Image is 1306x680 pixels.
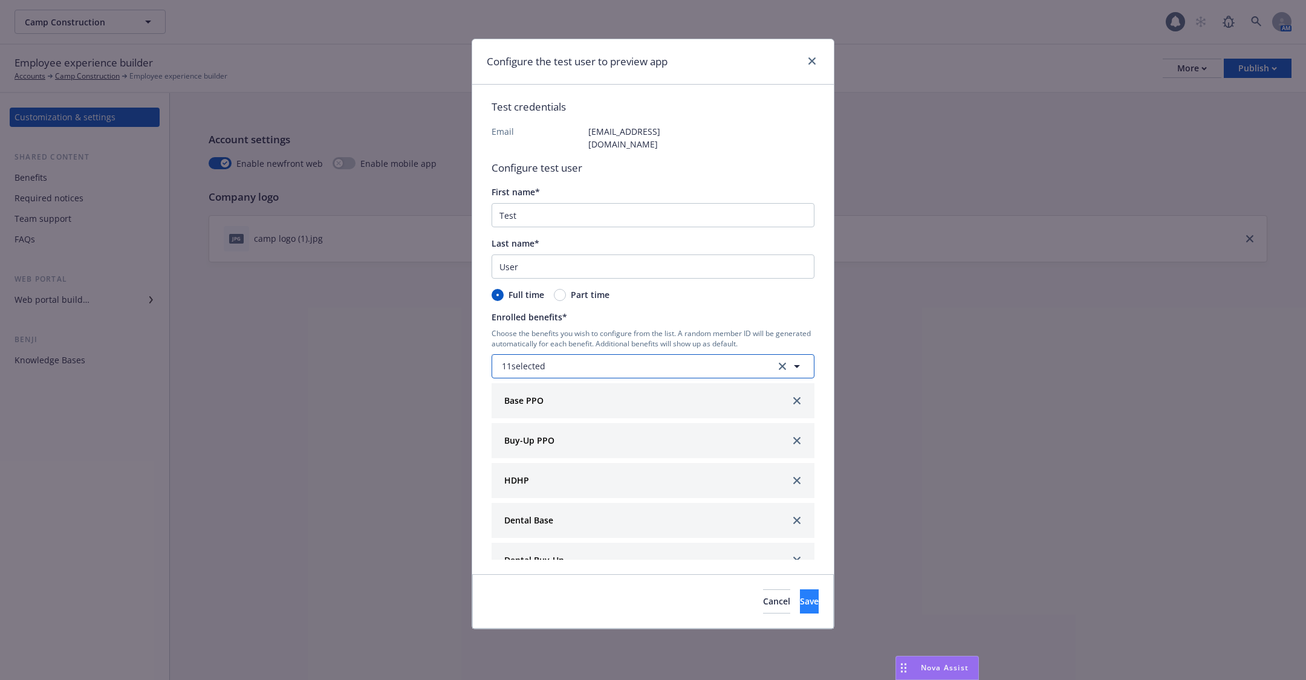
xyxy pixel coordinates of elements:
a: clear selection [775,359,790,374]
a: close [805,54,819,68]
p: Choose the benefits you wish to configure from the list. A random member ID will be generated aut... [492,328,814,349]
span: Cancel [763,595,790,607]
a: close [790,513,804,528]
p: Test credentials [492,99,814,115]
span: Save [800,595,819,607]
span: Last name* [492,238,539,249]
a: close [790,473,804,488]
p: Configure test user [492,160,814,176]
span: Full time [508,288,544,301]
a: close [790,553,804,568]
button: Nova Assist [895,656,979,680]
strong: HDHP [504,474,529,486]
a: close [790,433,804,448]
strong: Dental Buy-Up [504,554,564,566]
strong: Dental Base [504,514,553,526]
button: Cancel [763,589,790,614]
span: 11 selected [502,360,545,372]
strong: Base PPO [504,395,544,406]
a: close [790,393,804,408]
input: Full time [492,289,504,301]
strong: Buy-Up PPO [504,435,554,446]
span: Nova Assist [921,662,969,673]
span: Enrolled benefits* [492,311,567,323]
span: First name* [492,186,540,198]
input: Part time [554,289,566,301]
div: Drag to move [896,656,911,679]
button: Save [800,589,819,614]
button: 11selectedclear selection [492,354,814,378]
p: Email [492,125,588,151]
h1: Configure the test user to preview app [487,54,668,70]
span: Part time [571,288,609,301]
p: [EMAIL_ADDRESS][DOMAIN_NAME] [588,125,685,151]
